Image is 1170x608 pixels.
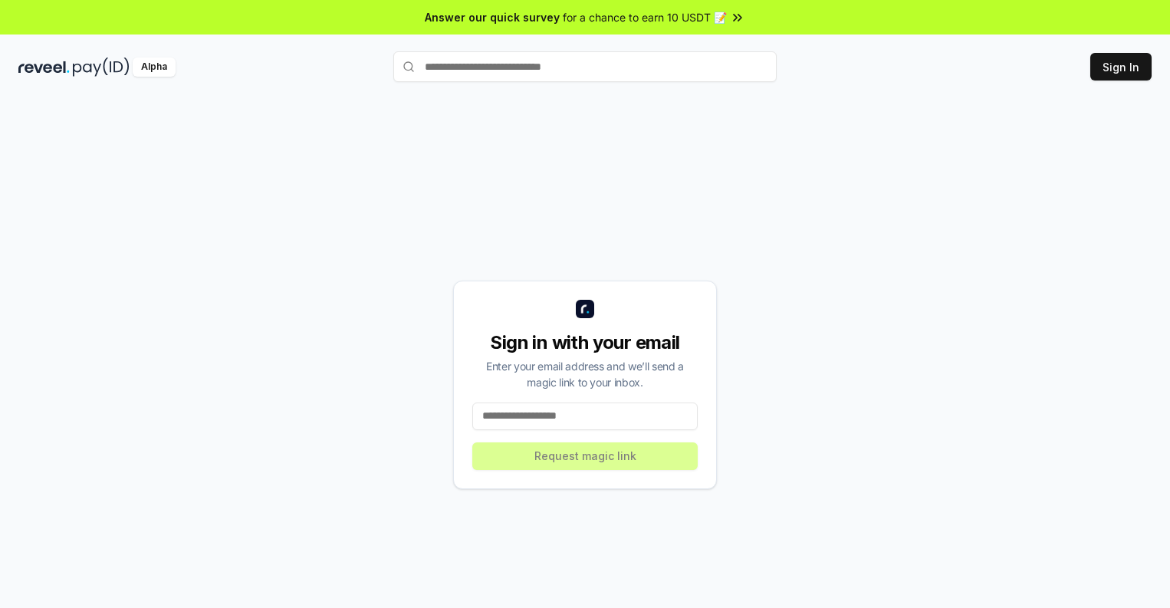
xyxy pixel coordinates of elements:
[576,300,594,318] img: logo_small
[472,330,698,355] div: Sign in with your email
[1090,53,1152,81] button: Sign In
[425,9,560,25] span: Answer our quick survey
[73,58,130,77] img: pay_id
[133,58,176,77] div: Alpha
[18,58,70,77] img: reveel_dark
[472,358,698,390] div: Enter your email address and we’ll send a magic link to your inbox.
[563,9,727,25] span: for a chance to earn 10 USDT 📝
